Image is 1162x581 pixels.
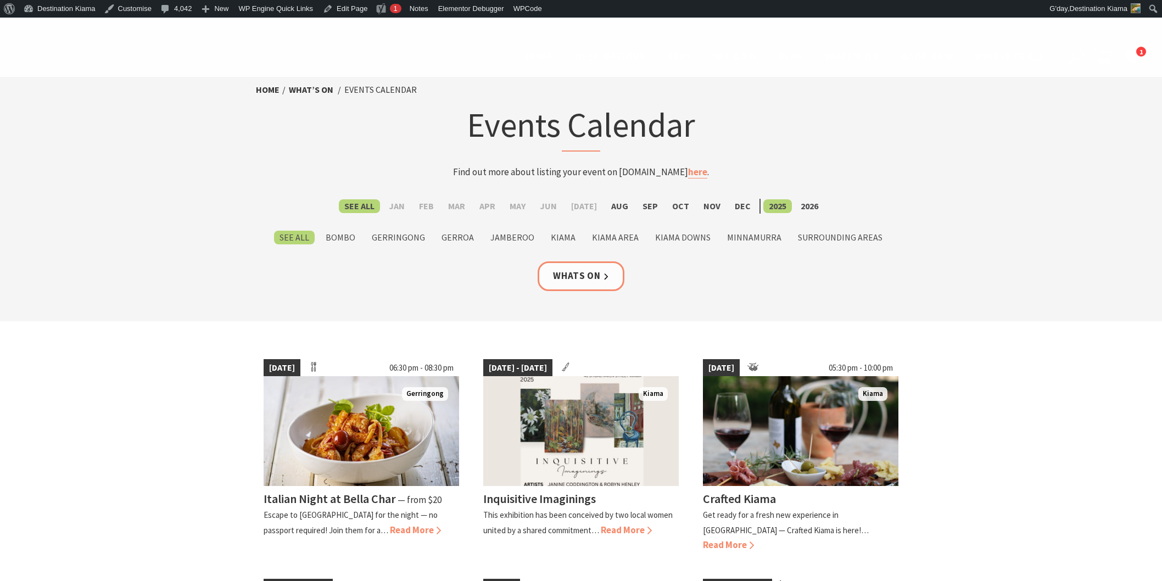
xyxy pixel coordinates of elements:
span: Gerringong [402,387,448,401]
span: Kiama [639,387,668,401]
span: 05:30 pm - 10:00 pm [823,359,898,377]
span: [DATE] [264,359,300,377]
label: Kiama [545,231,581,244]
label: Aug [606,199,634,213]
label: Apr [474,199,501,213]
label: Jun [534,199,562,213]
span: 1 [393,4,397,13]
span: ⁠— from $20 [398,494,442,506]
label: Mar [443,199,471,213]
p: Find out more about listing your event on [DOMAIN_NAME] . [366,165,796,180]
span: Destinations [575,50,645,63]
span: Read More [703,539,754,551]
span: Stay [667,50,691,63]
label: See All [274,231,315,244]
a: here [688,166,707,178]
h4: Crafted Kiama [703,491,776,506]
nav: Main Menu [515,48,1054,66]
span: Winter Deals [975,50,1043,63]
label: See All [339,199,380,213]
img: Untitled-design-1-150x150.jpg [1131,3,1141,13]
label: Gerringong [366,231,431,244]
p: Escape to [GEOGRAPHIC_DATA] for the night — no passport required! Join them for a… [264,510,438,535]
a: [DATE] 06:30 pm - 08:30 pm Italian Night at Bella Char Gerringong Italian Night at Bella Char ⁠— ... [264,359,459,552]
span: [DATE] - [DATE] [483,359,552,377]
h4: Italian Night at Bella Char [264,491,396,506]
label: Surrounding Areas [792,231,888,244]
span: Read More [390,524,441,536]
span: [DATE] [703,359,740,377]
span: Kiama [858,387,887,401]
label: Gerroa [436,231,479,244]
a: [DATE] - [DATE] Kiama Inquisitive Imaginings This exhibition has been conceived by two local wome... [483,359,679,552]
span: 06:30 pm - 08:30 pm [384,359,459,377]
label: Jan [383,199,410,213]
a: Whats On [538,261,624,290]
label: Jamberoo [485,231,540,244]
p: This exhibition has been conceived by two local women united by a shared commitment… [483,510,673,535]
span: What’s On [825,50,879,63]
span: Destination Kiama [1070,4,1128,13]
h4: Inquisitive Imaginings [483,491,596,506]
label: Bombo [320,231,361,244]
label: Dec [729,199,756,213]
label: Minnamurra [722,231,787,244]
span: Plan [779,50,803,63]
a: 1 [1124,48,1141,65]
span: See & Do [713,50,757,63]
label: May [504,199,531,213]
p: Get ready for a fresh new experience in [GEOGRAPHIC_DATA] — Crafted Kiama is here!… [703,510,869,535]
h1: Events Calendar [366,103,796,152]
label: Feb [414,199,439,213]
img: Wine and cheese placed on a table to enjoy [703,376,898,486]
label: Kiama Downs [650,231,716,244]
span: Book now [901,50,953,63]
label: 2025 [763,199,792,213]
span: 1 [1136,47,1146,57]
label: 2026 [795,199,824,213]
span: Home [526,50,554,63]
label: [DATE] [566,199,602,213]
label: Sep [637,199,663,213]
img: Italian Night at Bella Char [264,376,459,486]
span: Read More [601,524,652,536]
label: Oct [667,199,695,213]
a: [DATE] 05:30 pm - 10:00 pm Wine and cheese placed on a table to enjoy Kiama Crafted Kiama Get rea... [703,359,898,552]
label: Kiama Area [586,231,644,244]
label: Nov [698,199,726,213]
